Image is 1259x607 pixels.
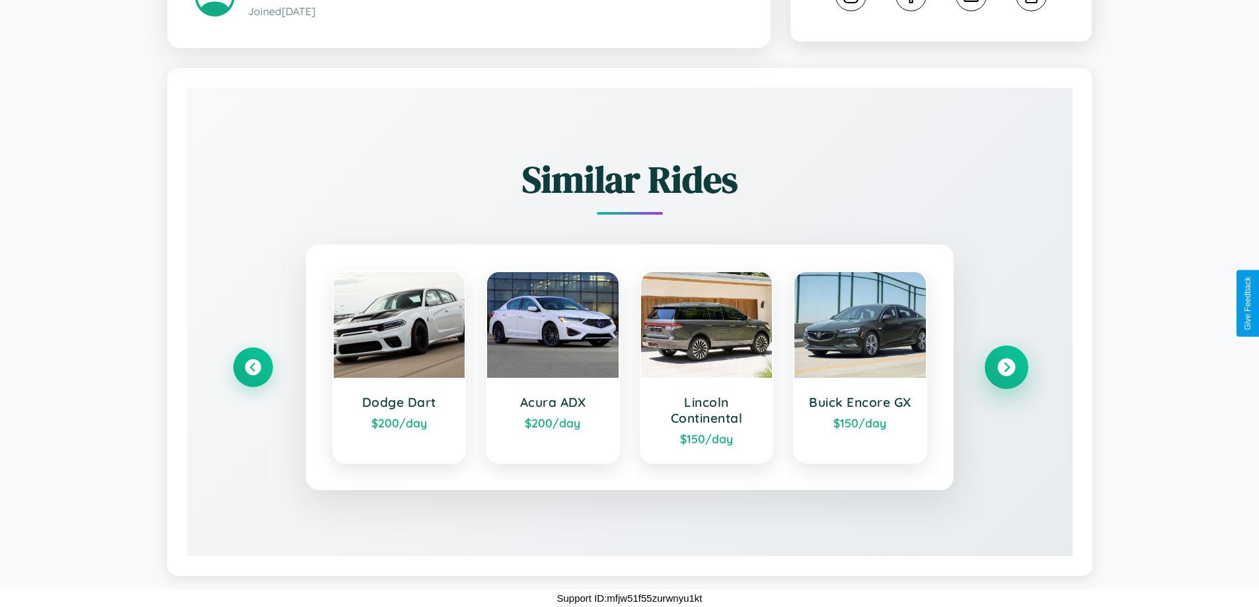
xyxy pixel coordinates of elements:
[332,271,467,464] a: Dodge Dart$200/day
[486,271,620,464] a: Acura ADX$200/day
[654,394,759,426] h3: Lincoln Continental
[347,415,452,430] div: $ 200 /day
[1243,277,1252,330] div: Give Feedback
[500,415,605,430] div: $ 200 /day
[248,2,743,21] p: Joined [DATE]
[233,154,1026,205] h2: Similar Rides
[654,431,759,446] div: $ 150 /day
[556,589,702,607] p: Support ID: mfjw51f55zurwnyu1kt
[793,271,927,464] a: Buick Encore GX$150/day
[808,394,913,410] h3: Buick Encore GX
[347,394,452,410] h3: Dodge Dart
[500,394,605,410] h3: Acura ADX
[808,415,913,430] div: $ 150 /day
[640,271,774,464] a: Lincoln Continental$150/day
